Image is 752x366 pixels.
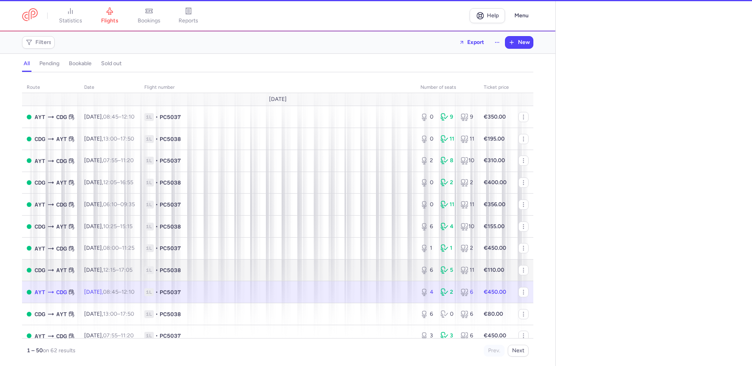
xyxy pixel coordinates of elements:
time: 08:45 [103,113,118,120]
th: Flight number [140,82,416,93]
span: 1L [144,113,154,121]
span: – [103,179,133,186]
span: – [103,267,133,273]
span: • [155,223,158,231]
button: Prev. [484,345,505,357]
span: • [155,244,158,252]
span: – [103,289,135,295]
span: Filters [35,39,52,46]
span: statistics [59,17,82,24]
div: 2 [461,179,474,187]
span: bookings [138,17,160,24]
span: 1L [144,135,154,143]
time: 17:50 [120,135,134,142]
div: 3 [441,332,454,340]
span: on 62 results [43,347,76,354]
span: CDG [35,266,45,274]
time: 13:00 [103,135,117,142]
strong: €450.00 [484,289,506,295]
h4: bookable [69,60,92,67]
time: 07:55 [103,332,118,339]
strong: €110.00 [484,267,504,273]
strong: €80.00 [484,311,503,317]
span: PC5038 [160,310,181,318]
span: AYT [35,113,45,121]
span: – [103,113,135,120]
span: PC5038 [160,223,181,231]
span: PC5037 [160,113,181,121]
span: [DATE], [84,113,135,120]
span: CDG [56,244,67,253]
span: CDG [35,135,45,143]
span: • [155,288,158,296]
span: • [155,135,158,143]
div: 11 [461,201,474,209]
button: Filters [22,37,54,48]
span: – [103,311,134,317]
div: 5 [441,266,454,274]
span: PC5037 [160,332,181,340]
strong: €356.00 [484,201,505,208]
div: 6 [420,223,434,231]
strong: €400.00 [484,179,507,186]
span: [DATE], [84,135,134,142]
div: 6 [461,288,474,296]
span: 1L [144,179,154,187]
a: CitizenPlane red outlined logo [22,8,38,23]
a: bookings [129,7,169,24]
span: New [518,39,530,46]
time: 07:55 [103,157,118,164]
div: 9 [461,113,474,121]
div: 10 [461,223,474,231]
strong: €195.00 [484,135,505,142]
span: 1L [144,332,154,340]
span: • [155,179,158,187]
span: [DATE], [84,332,134,339]
span: CDG [35,178,45,187]
span: PC5037 [160,201,181,209]
strong: €350.00 [484,113,506,120]
span: AYT [56,178,67,187]
span: – [103,245,135,251]
div: 11 [461,266,474,274]
span: 1L [144,157,154,165]
th: route [22,82,79,93]
strong: €450.00 [484,245,506,251]
div: 6 [461,310,474,318]
time: 12:15 [103,267,116,273]
div: 11 [441,135,454,143]
time: 15:15 [120,223,133,230]
span: [DATE], [84,311,134,317]
span: CDG [56,288,67,296]
div: 1 [441,244,454,252]
span: AYT [56,135,67,143]
div: 0 [420,135,434,143]
th: number of seats [416,82,479,93]
span: AYT [35,244,45,253]
div: 6 [420,266,434,274]
span: 1L [144,244,154,252]
span: [DATE] [269,96,287,102]
span: PC5038 [160,266,181,274]
time: 08:00 [103,245,119,251]
time: 10:25 [103,223,117,230]
span: • [155,310,158,318]
span: PC5037 [160,244,181,252]
div: 6 [420,310,434,318]
span: AYT [35,288,45,296]
span: flights [101,17,118,24]
span: CDG [56,332,67,340]
th: date [79,82,140,93]
span: CDG [35,222,45,231]
span: Export [467,39,484,45]
div: 2 [420,157,434,165]
span: – [103,332,134,339]
time: 11:25 [122,245,135,251]
time: 17:50 [120,311,134,317]
time: 12:10 [122,289,135,295]
div: 11 [461,135,474,143]
a: flights [90,7,129,24]
div: 3 [420,332,434,340]
time: 12:05 [103,179,117,186]
span: AYT [56,222,67,231]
